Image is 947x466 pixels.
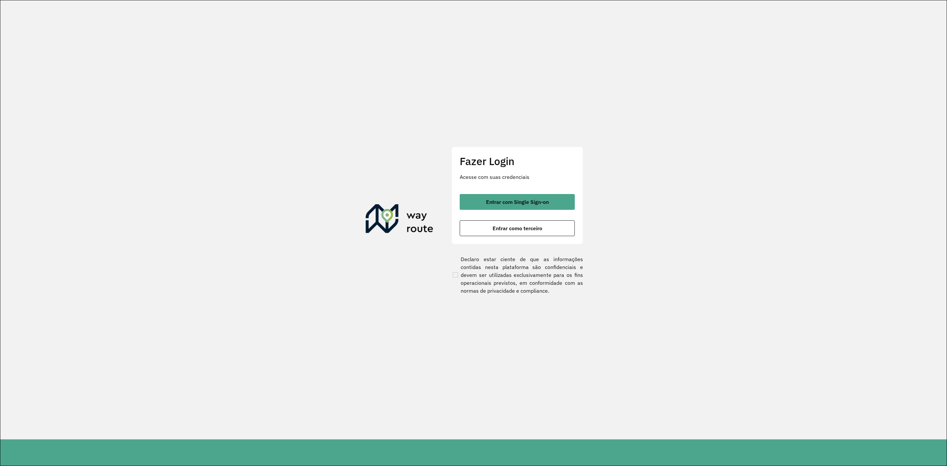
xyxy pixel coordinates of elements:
[460,220,575,236] button: button
[493,226,542,231] span: Entrar como terceiro
[451,255,583,295] label: Declaro estar ciente de que as informações contidas nesta plataforma são confidenciais e devem se...
[486,199,549,205] span: Entrar com Single Sign-on
[460,155,575,167] h2: Fazer Login
[460,194,575,210] button: button
[460,173,575,181] p: Acesse com suas credenciais
[366,204,433,236] img: Roteirizador AmbevTech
